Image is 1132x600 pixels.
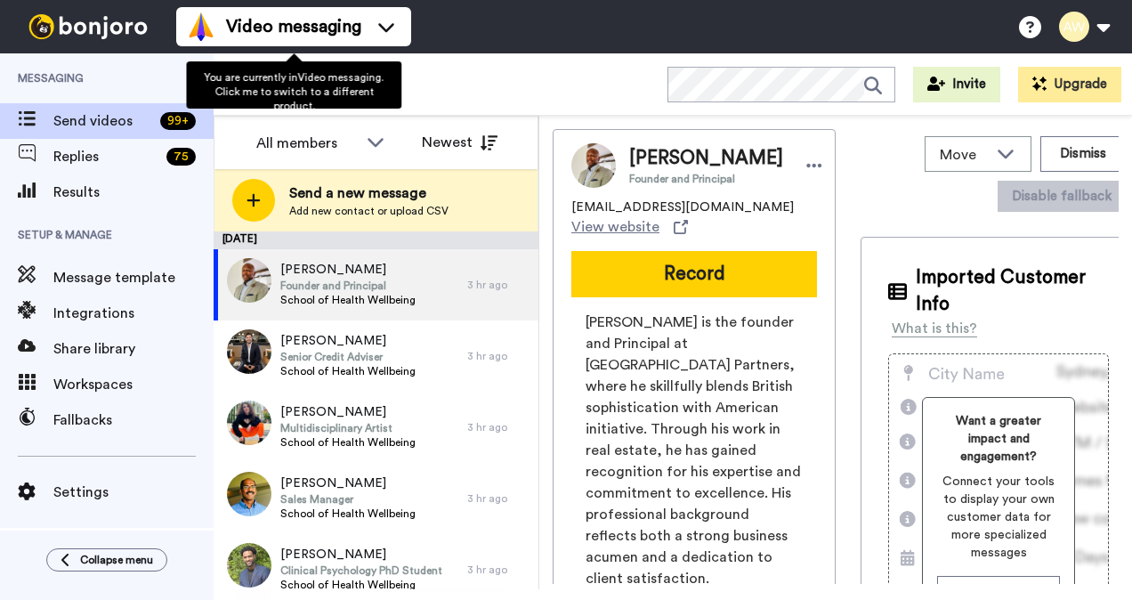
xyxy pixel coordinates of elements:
[280,435,416,450] span: School of Health Wellbeing
[53,409,214,431] span: Fallbacks
[280,564,442,578] span: Clinical Psychology PhD Student
[227,401,271,445] img: 98247f6d-d5be-434c-9fc4-098ccd28808f.jpg
[227,543,271,588] img: e7721a1c-002d-40b2-8a47-b5b9676e28fb.jpg
[187,12,215,41] img: vm-color.svg
[586,312,803,589] span: [PERSON_NAME] is the founder and Principal at [GEOGRAPHIC_DATA] Partners, where he skillfully ble...
[53,482,214,503] span: Settings
[227,258,271,303] img: cdc89550-ce81-42ed-9cf2-5ebebadd4232.jpg
[280,261,416,279] span: [PERSON_NAME]
[53,146,159,167] span: Replies
[467,278,530,292] div: 3 hr ago
[280,293,416,307] span: School of Health Wellbeing
[408,125,511,160] button: Newest
[571,216,659,238] span: View website
[571,216,688,238] a: View website
[571,251,817,297] button: Record
[467,349,530,363] div: 3 hr ago
[289,182,449,204] span: Send a new message
[280,279,416,293] span: Founder and Principal
[467,420,530,434] div: 3 hr ago
[160,112,196,130] div: 99 +
[280,403,416,421] span: [PERSON_NAME]
[629,172,783,186] span: Founder and Principal
[53,303,214,324] span: Integrations
[892,318,977,339] div: What is this?
[280,492,416,507] span: Sales Manager
[53,374,214,395] span: Workspaces
[53,110,153,132] span: Send videos
[227,329,271,374] img: 3ba831fb-15da-495a-a276-28e18d5ab32b.jpg
[1018,67,1121,102] button: Upgrade
[21,14,155,39] img: bj-logo-header-white.svg
[280,332,416,350] span: [PERSON_NAME]
[998,181,1126,212] button: Disable fallback
[467,563,530,577] div: 3 hr ago
[937,412,1059,466] span: Want a greater impact and engagement?
[80,553,153,567] span: Collapse menu
[571,143,616,188] img: Image of JAMES HARRIS
[571,199,794,216] span: [EMAIL_ADDRESS][DOMAIN_NAME]
[46,548,167,572] button: Collapse menu
[280,474,416,492] span: [PERSON_NAME]
[280,578,442,592] span: School of Health Wellbeing
[280,507,416,521] span: School of Health Wellbeing
[289,204,449,218] span: Add new contact or upload CSV
[280,546,442,564] span: [PERSON_NAME]
[280,350,416,364] span: Senior Credit Adviser
[937,473,1059,562] span: Connect your tools to display your own customer data for more specialized messages
[629,145,783,172] span: [PERSON_NAME]
[214,231,538,249] div: [DATE]
[256,133,358,154] div: All members
[916,264,1109,318] span: Imported Customer Info
[53,182,214,203] span: Results
[467,491,530,506] div: 3 hr ago
[53,338,214,360] span: Share library
[166,148,196,166] div: 75
[226,14,361,39] span: Video messaging
[53,267,214,288] span: Message template
[1040,136,1126,172] button: Dismiss
[940,144,988,166] span: Move
[227,472,271,516] img: 05e9e2b6-87c5-4613-8407-6fb716b08a84.jpg
[204,72,384,111] span: You are currently in Video messaging . Click me to switch to a different product.
[280,421,416,435] span: Multidisciplinary Artist
[280,364,416,378] span: School of Health Wellbeing
[913,67,1000,102] button: Invite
